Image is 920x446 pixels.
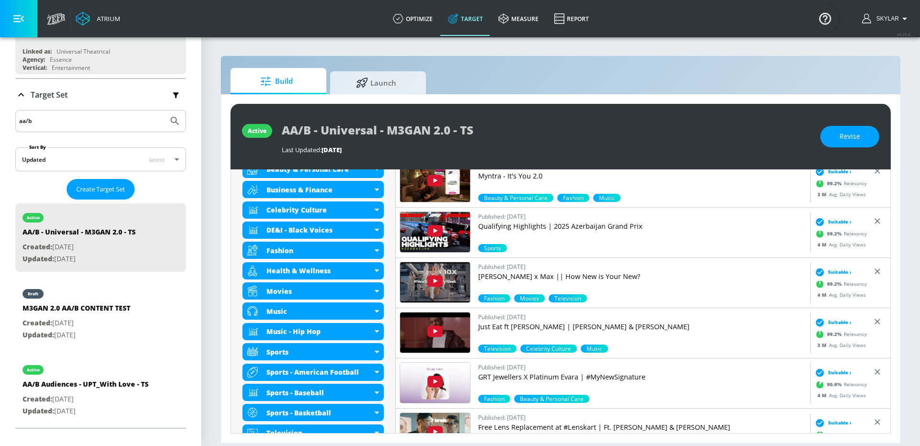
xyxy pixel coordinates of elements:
p: Published: [DATE] [478,362,806,372]
div: active [248,127,266,135]
div: Business & Finance [242,181,384,198]
div: Suitable › [813,318,851,327]
div: Celebrity Culture [242,201,384,219]
p: Just Eat ft [PERSON_NAME] | [PERSON_NAME] & [PERSON_NAME] [478,322,806,332]
span: Beauty & Personal Care [478,194,553,202]
span: Beauty & Personal Care [514,395,589,403]
button: Skylar [862,13,910,24]
div: Agency: [23,56,45,64]
div: Avg. Daily Views [813,241,866,248]
a: Published: [DATE]Myntra - It's You 2.0 [478,161,806,194]
div: Fashion [266,246,372,255]
span: 99.2 % [827,331,844,338]
div: Last Updated: [282,145,811,154]
div: Relevancy [813,177,867,191]
div: Sports - Baseball [242,384,384,401]
div: 70.3% [514,395,589,403]
p: GRT Jewellers X Platinum Evara | #MyNewSignature [478,372,806,382]
span: 99.2 % [827,431,844,438]
img: wEJgJVTzZyM [400,262,470,302]
div: Relevancy [813,378,867,392]
div: Suitable › [813,167,851,177]
span: Updated: [23,406,54,415]
div: Linked as:Universal TheatricalAgency:EssenceVertical:Entertainment [15,20,186,74]
a: Published: [DATE]Qualifying Highlights | 2025 Azerbaijan Grand Prix [478,212,806,244]
div: Beauty & Personal Care [266,165,372,174]
div: Updated [22,156,46,164]
div: draftM3GAN 2.0 AA/B CONTENT TESTCreated:[DATE]Updated:[DATE] [15,279,186,348]
p: [DATE] [23,241,136,253]
p: Published: [DATE] [478,312,806,322]
div: 70.3% [514,294,545,302]
span: Music [593,194,621,202]
button: Submit Search [164,111,185,132]
p: [DATE] [23,329,130,341]
div: Entertainment [52,64,90,72]
span: 3 M [817,191,829,198]
div: Avg. Daily Views [813,392,866,399]
p: Published: [DATE] [478,212,806,222]
div: Relevancy [813,277,867,291]
div: Sports - American Football [242,364,384,381]
div: 99.2% [478,345,517,353]
p: Published: [DATE] [478,413,806,423]
p: Published: [DATE] [478,262,806,272]
span: login as: skylar.britton@zefr.com [873,15,899,22]
nav: list of Target Set [15,200,186,428]
label: Sort By [27,144,48,150]
div: activeAA/B Audiences - UPT_With Love - TSCreated:[DATE]Updated:[DATE] [15,356,186,424]
span: 4 M [817,392,829,399]
a: Published: [DATE][PERSON_NAME] x Max || How New is Your New? [478,262,806,294]
span: Suitable › [828,319,851,326]
div: Linked as: [23,47,52,56]
div: Essence [50,56,72,64]
div: Television [266,428,372,437]
div: DE&I - Black Voices [242,222,384,239]
div: 70.3% [549,294,587,302]
button: Revise [820,126,879,147]
a: Published: [DATE]Just Eat ft [PERSON_NAME] | [PERSON_NAME] & [PERSON_NAME] [478,312,806,345]
span: Updated: [23,254,54,263]
div: Avg. Daily Views [813,291,866,299]
span: Create Target Set [76,184,125,195]
div: Avg. Daily Views [813,342,866,349]
div: Universal Theatrical [57,47,110,56]
div: 99.2% [557,194,589,202]
p: Qualifying Highlights | 2025 Azerbaijan Grand Prix [478,222,806,231]
div: 99.2% [478,244,507,252]
div: Music - Hip Hop [242,323,384,340]
div: DE&I - Black Voices [266,225,372,234]
span: 90.6 % [827,381,844,388]
div: draft [28,291,38,296]
div: Music [242,302,384,320]
a: Report [546,1,597,36]
div: Sports - Basketball [242,404,384,421]
div: Atrium [93,14,120,23]
a: Published: [DATE]GRT Jewellers X Platinum Evara | #MyNewSignature [478,362,806,395]
span: Suitable › [828,168,851,175]
p: [DATE] [23,405,149,417]
span: Suitable › [828,419,851,426]
button: Open Resource Center [812,5,839,32]
div: Fashion [242,242,384,259]
div: activeAA/B - Universal - M3GAN 2.0 - TSCreated:[DATE]Updated:[DATE] [15,203,186,272]
span: Television [549,294,587,302]
span: Suitable › [828,218,851,225]
div: Sports [266,347,372,357]
div: 50.0% [593,194,621,202]
div: Relevancy [813,227,867,241]
div: 70.3% [581,345,608,353]
span: Fashion [557,194,589,202]
div: 99.2% [478,294,510,302]
span: Created: [23,242,52,251]
span: Build [240,70,313,93]
div: Relevancy [813,327,867,342]
span: Music [581,345,608,353]
div: Music - Hip Hop [266,327,372,336]
div: Target Set [15,79,186,111]
span: Movies [514,294,545,302]
span: Suitable › [828,268,851,276]
div: Vertical: [23,64,47,72]
div: Celebrity Culture [266,205,372,214]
